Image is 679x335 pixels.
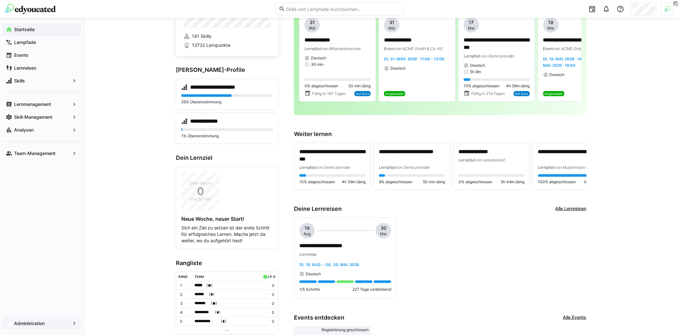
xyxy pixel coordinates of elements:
[180,310,190,315] p: 4
[563,314,587,321] a: Alle Events
[379,179,412,185] span: 9% abgeschlossen
[322,327,369,332] span: Registrierung geschlossen
[306,271,321,277] span: Deutsch
[262,292,274,297] p: 0
[471,91,505,96] span: Fällig in 214 Tagen
[294,205,342,212] h3: Deine Lernreisen
[311,56,326,61] span: Deutsch
[262,283,274,288] p: 0
[464,54,480,58] span: Lernpfad
[299,262,359,267] span: Di, 19. Aug. - Sa, 30. Mai. 2026
[221,318,227,325] span: ( )
[311,62,323,67] span: 30 min
[304,231,311,236] span: Aug
[396,165,430,170] span: von Demo provider
[209,291,214,298] span: ( )
[180,292,190,297] p: 2
[550,72,565,77] span: Deutsch
[459,158,475,162] span: Lernpfad
[506,83,530,89] span: 4h 39m übrig
[215,309,220,316] span: ( )
[423,179,445,185] span: 50 min übrig
[548,26,554,31] span: Mai
[299,179,335,185] span: 10% abgeschlossen
[348,83,371,89] span: 30 min übrig
[384,46,394,51] span: Event
[181,225,273,244] p: Sich ein Ziel zu setzen ist der erste Schritt für erfolgreiches Lernen. Mache jetzt da weiter, wo...
[299,165,316,170] span: Lernpfad
[294,314,344,321] h3: Events entdecken
[543,46,554,51] span: Event
[380,231,387,236] span: Mai
[475,158,505,162] span: von soluzione42
[342,179,365,185] span: 4h 39m übrig
[299,252,317,257] span: Lernreise
[309,26,316,31] span: Mär
[391,66,406,71] span: Deutsch
[181,99,273,105] p: 55% Übereinstimmung
[385,92,404,96] span: Angemeldet
[207,282,213,289] span: ( )
[384,56,444,61] span: Di, 31. Mär. 2026 · 11:00 - 13:00
[211,300,217,307] span: ( )
[352,287,391,292] p: 227 Tage verbleibend
[262,301,274,306] p: 0
[181,133,273,139] p: 1% Übereinstimmung
[584,179,604,185] span: 0 min übrig
[464,83,499,89] span: 10% abgeschlossen
[294,131,587,138] h3: Weiter lernen
[459,179,492,185] span: 0% abgeschlossen
[305,225,310,231] span: 19
[262,319,274,324] p: 0
[181,216,273,222] h4: Neue Woche, neuer Start!
[379,165,396,170] span: Lernpfad
[548,19,554,26] span: 19
[470,63,485,68] span: Deutsch
[312,91,346,96] span: Fällig in 167 Tagen
[554,46,602,51] span: von ACME GmbH & Co. KG
[515,92,529,96] span: Auf Kurs
[285,6,400,12] input: Skills und Lernpfade durchsuchen…
[538,179,576,185] span: 100% abgeschlossen
[180,301,190,306] p: 3
[356,92,369,96] span: Auf Kurs
[480,54,514,58] span: von Demo provider
[176,154,279,161] h3: Dein Lernziel
[192,42,230,48] span: 13732 Lernpunkte
[316,165,350,170] span: von Demo provider
[381,225,386,231] span: 30
[545,92,563,96] span: Angemeldet
[470,69,481,74] span: 5h 9m
[176,260,279,267] h3: Rangliste
[195,275,204,279] div: Team
[310,19,315,26] span: 31
[262,310,274,315] p: 0
[555,165,601,170] span: von Mustermann GmbH 4
[179,275,188,279] div: Rang
[394,46,443,51] span: von ACME GmbH & Co. KG
[389,19,394,26] span: 31
[388,26,395,31] span: Mär
[184,33,271,39] a: 141 Skills
[192,33,211,39] span: 141 Skills
[469,19,474,26] span: 17
[299,287,320,292] p: 1/5 Schritte
[180,283,190,288] p: 1
[543,56,606,68] span: Di, 19. Mai. 2026 · 14:00 - Sa, 23. Mai. 2026 · 18:00
[305,83,338,89] span: 0% abgeschlossen
[501,179,525,185] span: 3h 44m übrig
[321,46,360,51] span: von Mitarbeiterschule
[268,275,272,279] div: LP
[180,319,190,324] p: 5
[176,66,279,73] h3: [PERSON_NAME]-Profile
[273,273,276,279] a: ø
[538,165,555,170] span: Lernpfad
[555,205,587,212] a: Alle Lernreisen
[468,26,475,31] span: Mai
[305,46,321,51] span: Lernpfad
